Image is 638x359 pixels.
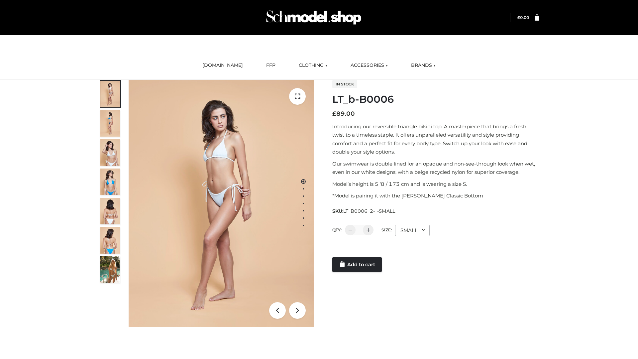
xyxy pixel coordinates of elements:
[332,180,539,188] p: Model’s height is 5 ‘8 / 173 cm and is wearing a size S.
[517,15,529,20] a: £0.00
[100,139,120,166] img: ArielClassicBikiniTop_CloudNine_AzureSky_OW114ECO_3-scaled.jpg
[100,256,120,283] img: Arieltop_CloudNine_AzureSky2.jpg
[332,207,396,215] span: SKU:
[100,110,120,137] img: ArielClassicBikiniTop_CloudNine_AzureSky_OW114ECO_2-scaled.jpg
[261,58,280,73] a: FFP
[294,58,332,73] a: CLOTHING
[346,58,393,73] a: ACCESSORIES
[332,110,355,117] bdi: 89.00
[332,122,539,156] p: Introducing our reversible triangle bikini top. A masterpiece that brings a fresh twist to a time...
[517,15,529,20] bdi: 0.00
[517,15,520,20] span: £
[100,81,120,107] img: ArielClassicBikiniTop_CloudNine_AzureSky_OW114ECO_1-scaled.jpg
[332,93,539,105] h1: LT_b-B0006
[332,80,357,88] span: In stock
[100,198,120,224] img: ArielClassicBikiniTop_CloudNine_AzureSky_OW114ECO_7-scaled.jpg
[332,227,342,232] label: QTY:
[343,208,395,214] span: LT_B0006_2-_-SMALL
[332,160,539,177] p: Our swimwear is double lined for an opaque and non-see-through look when wet, even in our white d...
[197,58,248,73] a: [DOMAIN_NAME]
[332,257,382,272] a: Add to cart
[100,169,120,195] img: ArielClassicBikiniTop_CloudNine_AzureSky_OW114ECO_4-scaled.jpg
[264,4,364,31] img: Schmodel Admin 964
[381,227,392,232] label: Size:
[332,110,336,117] span: £
[129,80,314,327] img: ArielClassicBikiniTop_CloudNine_AzureSky_OW114ECO_1
[100,227,120,254] img: ArielClassicBikiniTop_CloudNine_AzureSky_OW114ECO_8-scaled.jpg
[395,225,430,236] div: SMALL
[332,191,539,200] p: *Model is pairing it with the [PERSON_NAME] Classic Bottom
[406,58,441,73] a: BRANDS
